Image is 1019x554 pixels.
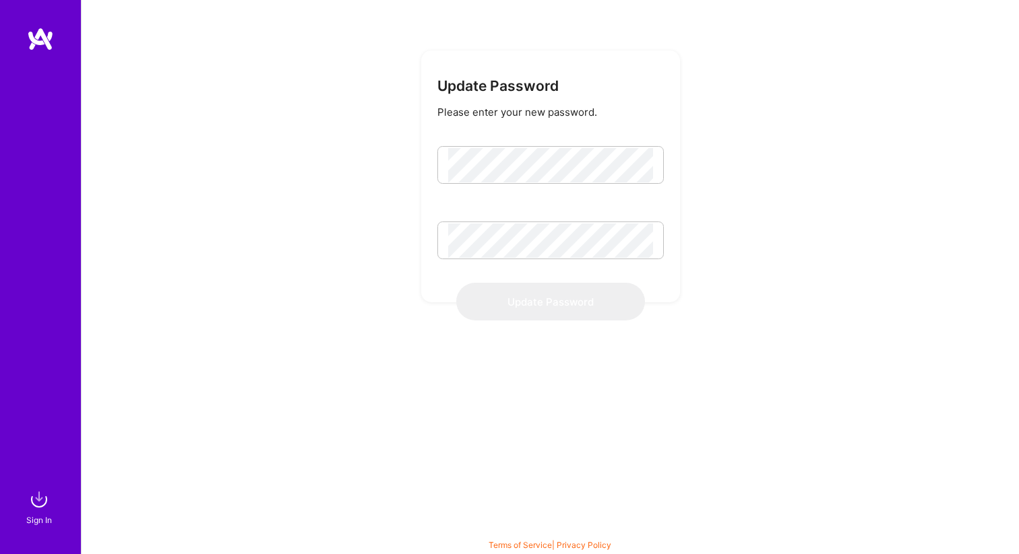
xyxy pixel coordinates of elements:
img: sign in [26,486,53,513]
a: Privacy Policy [557,540,611,550]
div: © 2025 ATeams Inc., All rights reserved. [81,514,1019,547]
a: Terms of Service [489,540,552,550]
div: Sign In [26,513,52,527]
h3: Update Password [437,77,559,94]
span: | [489,540,611,550]
div: Please enter your new password. [437,105,597,119]
button: Update Password [456,283,645,320]
img: logo [27,27,54,51]
a: sign inSign In [28,486,53,527]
